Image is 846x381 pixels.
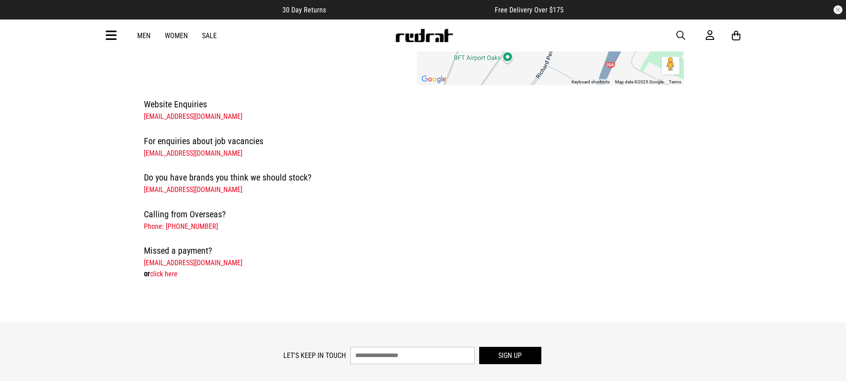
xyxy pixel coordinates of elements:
[165,31,188,40] a: Women
[144,97,685,111] h4: Website Enquiries
[419,74,449,85] img: Google
[144,185,242,194] a: [EMAIL_ADDRESS][DOMAIN_NAME]
[144,244,685,258] h4: Missed a payment?
[662,57,679,75] button: Drag Pegman onto the map to open Street View
[669,79,681,84] a: Terms (opens in new tab)
[479,347,541,364] button: Sign up
[282,6,326,14] span: 30 Day Returns
[150,270,178,278] a: click here
[144,134,685,148] h4: For enquiries about job vacancies
[144,222,218,231] a: Phone: [PHONE_NUMBER]
[419,74,449,85] a: Open this area in Google Maps (opens a new window)
[615,79,663,84] span: Map data ©2025 Google
[144,259,242,267] a: [EMAIL_ADDRESS][DOMAIN_NAME]
[344,5,477,14] iframe: Customer reviews powered by Trustpilot
[202,31,217,40] a: Sale
[137,31,151,40] a: Men
[144,269,150,278] span: or
[144,112,242,121] a: [EMAIL_ADDRESS][DOMAIN_NAME]
[144,207,685,221] h4: Calling from Overseas?
[144,170,685,185] h4: Do you have brands you think we should stock?
[144,149,242,157] a: [EMAIL_ADDRESS][DOMAIN_NAME]
[572,79,610,85] button: Keyboard shortcuts
[395,29,453,42] img: Redrat logo
[495,6,564,14] span: Free Delivery Over $175
[7,4,34,30] button: Open LiveChat chat widget
[283,351,346,360] label: Let's keep in touch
